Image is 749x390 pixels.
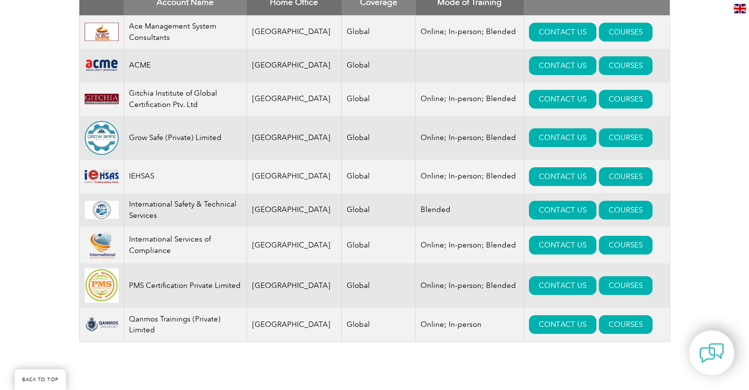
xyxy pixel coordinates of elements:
td: IEHSAS [124,160,247,193]
a: CONTACT US [529,23,596,41]
td: Online; In-person; Blended [416,15,524,49]
img: contact-chat.png [699,341,724,365]
td: Global [342,82,416,116]
td: Online; In-person; Blended [416,263,524,308]
img: 0f03f964-e57c-ec11-8d20-002248158ec2-logo.png [85,58,119,72]
td: Online; In-person; Blended [416,116,524,160]
img: 306afd3c-0a77-ee11-8179-000d3ae1ac14-logo.jpg [85,23,119,41]
a: COURSES [599,236,652,254]
td: Grow Safe (Private) Limited [124,116,247,160]
a: COURSES [599,315,652,334]
a: CONTACT US [529,56,596,75]
td: [GEOGRAPHIC_DATA] [247,308,342,342]
td: Blended [416,193,524,227]
a: CONTACT US [529,90,596,108]
img: 865840a4-dc40-ee11-bdf4-000d3ae1ac14-logo.jpg [85,268,119,303]
a: COURSES [599,276,652,295]
td: ACME [124,49,247,82]
td: Global [342,308,416,342]
td: International Safety & Technical Services [124,193,247,227]
td: [GEOGRAPHIC_DATA] [247,49,342,82]
a: CONTACT US [529,167,596,186]
img: d1ae17d9-8e6d-ee11-9ae6-000d3ae1a86f-logo.png [85,167,119,186]
img: 135759db-fb26-f011-8c4d-00224895b3bc-logo.png [85,121,119,155]
a: CONTACT US [529,128,596,147]
td: Gitchia Institute of Global Certification Ptv. Ltd [124,82,247,116]
td: Global [342,116,416,160]
a: COURSES [599,23,652,41]
a: CONTACT US [529,276,596,295]
a: BACK TO TOP [15,369,66,390]
a: COURSES [599,201,652,219]
a: CONTACT US [529,315,596,334]
a: COURSES [599,90,652,108]
td: [GEOGRAPHIC_DATA] [247,82,342,116]
img: en [734,4,746,13]
td: [GEOGRAPHIC_DATA] [247,15,342,49]
td: Global [342,15,416,49]
img: aba66f9e-23f8-ef11-bae2-000d3ad176a3-logo.png [85,317,119,332]
td: Online; In-person; Blended [416,82,524,116]
td: [GEOGRAPHIC_DATA] [247,116,342,160]
td: Global [342,193,416,227]
td: Qanmos Trainings (Private) Limited [124,308,247,342]
td: Ace Management System Consultants [124,15,247,49]
a: CONTACT US [529,236,596,254]
td: [GEOGRAPHIC_DATA] [247,160,342,193]
td: Global [342,263,416,308]
td: International Services of Compliance [124,227,247,264]
td: Global [342,49,416,82]
a: COURSES [599,128,652,147]
img: 6b4695af-5fa9-ee11-be37-00224893a058-logo.png [85,232,119,259]
td: Online; In-person; Blended [416,227,524,264]
td: Online; In-person; Blended [416,160,524,193]
td: PMS Certification Private Limited [124,263,247,308]
td: [GEOGRAPHIC_DATA] [247,193,342,227]
img: c8bed0e6-59d5-ee11-904c-002248931104-logo.png [85,94,119,105]
td: Online; In-person [416,308,524,342]
a: COURSES [599,167,652,186]
td: Global [342,227,416,264]
a: COURSES [599,56,652,75]
img: 0d58a1d0-3c89-ec11-8d20-0022481579a4-logo.png [85,201,119,219]
td: Global [342,160,416,193]
td: [GEOGRAPHIC_DATA] [247,227,342,264]
a: CONTACT US [529,201,596,219]
td: [GEOGRAPHIC_DATA] [247,263,342,308]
